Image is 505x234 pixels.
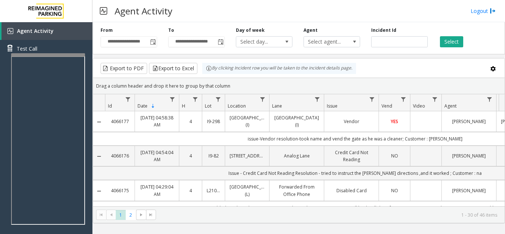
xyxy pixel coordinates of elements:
[109,118,130,125] a: 4066177
[108,103,112,109] span: Id
[413,103,425,109] span: Video
[167,94,177,104] a: Date Filter Menu
[216,37,224,47] span: Toggle popup
[168,27,174,34] label: To
[274,183,319,197] a: Forwarded From Office Phone
[304,37,349,47] span: Select agent...
[391,153,398,159] span: NO
[236,27,265,34] label: Day of week
[312,94,322,104] a: Lane Filter Menu
[274,152,319,159] a: Analog Lane
[391,118,398,125] span: YES
[101,63,147,74] button: Export to PDF
[202,63,356,74] div: By clicking Incident row you will be taken to the incident details page.
[93,94,505,206] div: Data table
[182,103,185,109] span: H
[190,94,200,104] a: H Filter Menu
[139,183,174,197] a: [DATE] 04:29:04 AM
[490,7,496,15] img: logout
[230,114,265,128] a: [GEOGRAPHIC_DATA] (I)
[17,45,37,52] span: Test Call
[139,149,174,163] a: [DATE] 04:54:04 AM
[485,94,495,104] a: Agent Filter Menu
[430,94,440,104] a: Video Filter Menu
[383,187,406,194] a: NO
[272,103,282,109] span: Lane
[149,37,157,47] span: Toggle popup
[149,63,197,74] button: Export to Excel
[471,7,496,15] a: Logout
[184,118,197,125] a: 4
[446,118,492,125] a: [PERSON_NAME]
[109,152,130,159] a: 4066176
[116,210,126,220] span: Page 1
[206,65,212,71] img: infoIcon.svg
[329,118,374,125] a: Vendor
[329,187,374,194] a: Disabled Card
[148,212,154,218] span: Go to the last page
[391,187,398,194] span: NO
[236,37,281,47] span: Select day...
[304,27,318,34] label: Agent
[274,114,319,128] a: [GEOGRAPHIC_DATA] (I)
[444,103,457,109] span: Agent
[93,153,105,159] a: Collapse Details
[17,27,54,34] span: Agent Activity
[367,94,377,104] a: Issue Filter Menu
[136,210,146,220] span: Go to the next page
[138,212,144,218] span: Go to the next page
[230,183,265,197] a: [GEOGRAPHIC_DATA] (L)
[139,114,174,128] a: [DATE] 04:58:38 AM
[440,36,463,47] button: Select
[126,210,136,220] span: Page 2
[399,94,409,104] a: Vend Filter Menu
[123,94,133,104] a: Id Filter Menu
[101,27,113,34] label: From
[111,2,176,20] h3: Agent Activity
[383,118,406,125] a: YES
[205,103,211,109] span: Lot
[160,212,497,218] kendo-pager-info: 1 - 30 of 46 items
[184,152,197,159] a: 4
[446,152,492,159] a: [PERSON_NAME]
[230,152,265,159] a: [STREET_ADDRESS]
[7,28,13,34] img: 'icon'
[93,188,105,194] a: Collapse Details
[146,210,156,220] span: Go to the last page
[383,152,406,159] a: NO
[371,27,396,34] label: Incident Id
[207,152,220,159] a: I9-82
[100,2,107,20] img: pageIcon
[93,79,505,92] div: Drag a column header and drop it here to group by that column
[382,103,392,109] span: Vend
[1,22,92,40] a: Agent Activity
[207,187,220,194] a: L21092801
[329,149,374,163] a: Credit Card Not Reading
[138,103,148,109] span: Date
[109,187,130,194] a: 4066175
[258,94,268,104] a: Location Filter Menu
[207,118,220,125] a: I9-298
[93,119,105,125] a: Collapse Details
[446,187,492,194] a: [PERSON_NAME]
[213,94,223,104] a: Lot Filter Menu
[228,103,246,109] span: Location
[327,103,338,109] span: Issue
[184,187,197,194] a: 4
[150,103,156,109] span: Sortable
